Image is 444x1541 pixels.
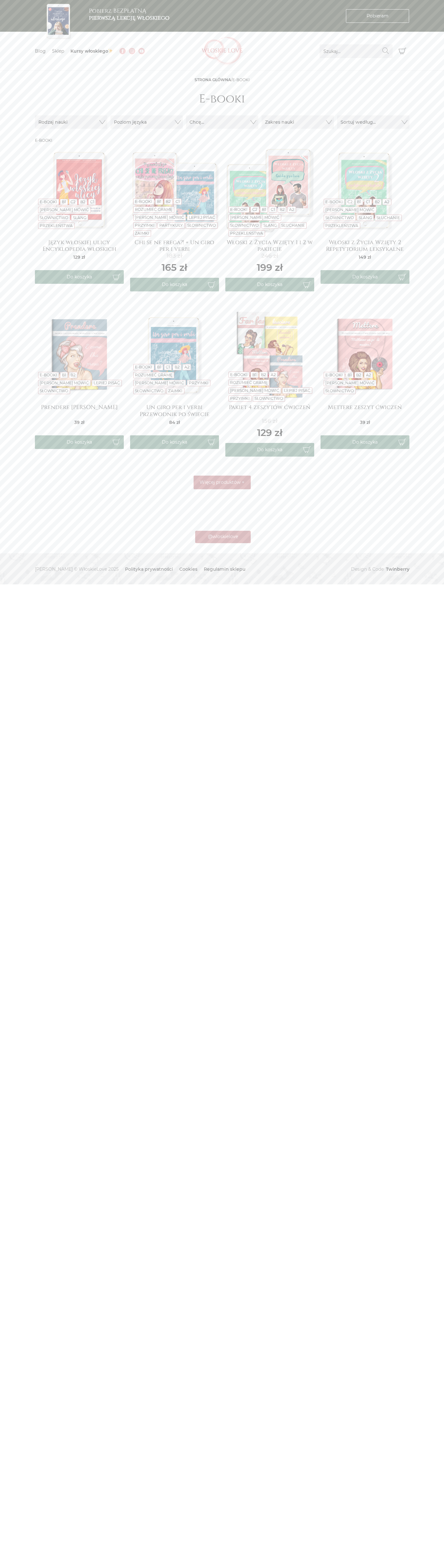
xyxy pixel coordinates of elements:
a: C2 [70,199,76,204]
a: C1 [176,199,180,204]
a: B2 [356,373,361,377]
span: @wloskielove [208,534,238,539]
a: Un giro per i verbi Przewodnik po świecie włoskich czasowników [130,404,219,417]
a: C1 [166,365,170,369]
span: 149 [359,254,371,260]
a: B2 [166,199,171,204]
p: Design & Code [321,566,409,573]
a: Słownictwo [40,215,68,220]
a: Słownictwo [187,223,216,228]
a: Włoski z Życia Wzięty 2 Repetytorium leksykalne [321,239,409,252]
a: E-booki [40,373,57,377]
a: B2 [70,373,76,377]
a: B1 [62,373,66,377]
a: [PERSON_NAME] mówić [40,207,89,212]
del: 156 [257,417,282,426]
a: Włoski z Życia Wzięty 1 i 2 w pakiecie [225,239,314,252]
h3: E-booki [35,138,409,143]
span: Pobieram [367,13,388,19]
a: Rozumieć gramę [135,207,172,212]
ins: 165 [162,260,187,275]
a: E-booki [135,365,152,369]
a: [PERSON_NAME] mówić [40,380,89,385]
button: Do koszyka [35,270,124,284]
a: [PERSON_NAME] mówić [135,380,184,385]
a: B1 [252,372,256,377]
a: C1 [90,199,94,204]
a: B1 [357,199,361,204]
h3: Pobierz BEZPŁATNĄ [89,8,169,21]
a: B1 [62,199,66,204]
img: Włoskielove [202,37,243,65]
h4: Chi se ne frega?! + Un giro per i verbi [130,239,219,252]
a: Słownictwo [230,223,259,228]
a: Przyimki [230,396,250,401]
a: [PERSON_NAME] mówić [325,207,374,212]
a: Kursy włoskiego [70,48,113,54]
button: Do koszyka [130,278,219,291]
a: E-booki [325,373,343,377]
span: 129 [73,254,85,260]
a: B2 [175,365,180,369]
a: Sklep [52,48,64,54]
b: pierwszą lekcję włoskiego [89,14,169,22]
button: Zakres nauki [262,115,334,129]
a: B1 [348,373,352,377]
a: C2 [348,199,353,204]
a: Polityka prywatności [125,566,173,572]
a: Regulamin sklepu [204,566,245,572]
a: E-booki [230,372,248,377]
a: [PERSON_NAME] mówić [325,380,374,385]
a: Cookies [179,566,197,572]
a: B1 [262,207,266,212]
a: C1 [271,207,275,212]
ins: 199 [257,260,283,275]
a: E-booki [325,199,343,204]
a: Słownictwo [325,215,354,220]
a: Instagram @wloskielove [195,531,251,543]
a: Zaimki [168,388,182,393]
ins: 129 [257,426,282,440]
a: Mettere zeszyt ćwiczeń [321,404,409,417]
h1: E-booki [199,92,245,106]
span: 39 [74,419,84,425]
a: Przekleństwa [230,231,263,236]
a: B2 [375,199,380,204]
a: Twinberry [384,566,409,572]
a: A2 [384,199,389,204]
button: Poziom języka [110,115,183,129]
a: Prendere [PERSON_NAME] [35,404,124,417]
a: E-booki [40,199,57,204]
button: Koszyk [396,44,409,58]
a: B2 [280,207,285,212]
button: Chcę... [186,115,258,129]
a: E-booki [135,199,152,204]
a: B1 [157,199,161,204]
button: Do koszyka [321,435,409,449]
a: Słownictwo [255,396,283,401]
a: A2 [366,373,371,377]
del: 246 [257,252,283,260]
img: ✨ [108,49,113,53]
del: 183 [162,252,187,260]
a: Lepiej pisać [284,388,310,393]
button: Do koszyka [35,435,124,449]
a: Słownictwo [135,388,163,393]
a: Slang [263,223,277,228]
a: Rozumieć gramę [135,373,172,377]
a: Pakiet 4 zeszytów ćwiczeń [225,404,314,417]
a: Przyimki [189,380,209,385]
a: A2 [289,207,294,212]
a: Slang [359,215,372,220]
a: Blog [35,48,46,54]
button: Do koszyka [321,270,409,284]
a: Słuchanie [376,215,400,220]
button: Do koszyka [225,278,314,291]
span: 84 [169,419,180,425]
a: Słuchanie [281,223,305,228]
